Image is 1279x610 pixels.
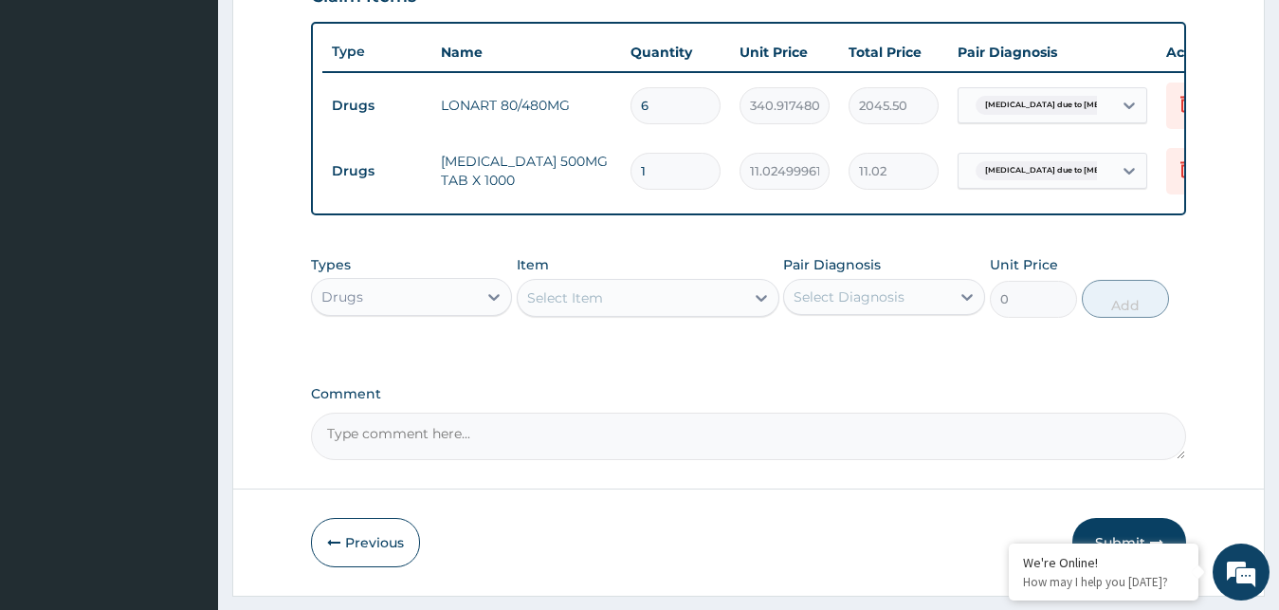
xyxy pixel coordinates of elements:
[976,161,1185,180] span: [MEDICAL_DATA] due to [MEDICAL_DATA] falc...
[321,287,363,306] div: Drugs
[976,96,1185,115] span: [MEDICAL_DATA] due to [MEDICAL_DATA] falc...
[99,106,319,131] div: Chat with us now
[431,33,621,71] th: Name
[517,255,549,274] label: Item
[311,9,356,55] div: Minimize live chat window
[1082,280,1169,318] button: Add
[730,33,839,71] th: Unit Price
[1157,33,1252,71] th: Actions
[311,386,1187,402] label: Comment
[110,184,262,376] span: We're online!
[322,154,431,189] td: Drugs
[35,95,77,142] img: d_794563401_company_1708531726252_794563401
[1023,574,1184,590] p: How may I help you today?
[311,257,351,273] label: Types
[311,518,420,567] button: Previous
[621,33,730,71] th: Quantity
[794,287,904,306] div: Select Diagnosis
[431,86,621,124] td: LONART 80/480MG
[1023,554,1184,571] div: We're Online!
[1072,518,1186,567] button: Submit
[527,288,603,307] div: Select Item
[322,88,431,123] td: Drugs
[990,255,1058,274] label: Unit Price
[948,33,1157,71] th: Pair Diagnosis
[431,142,621,199] td: [MEDICAL_DATA] 500MG TAB X 1000
[9,408,361,474] textarea: Type your message and hit 'Enter'
[783,255,881,274] label: Pair Diagnosis
[839,33,948,71] th: Total Price
[322,34,431,69] th: Type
